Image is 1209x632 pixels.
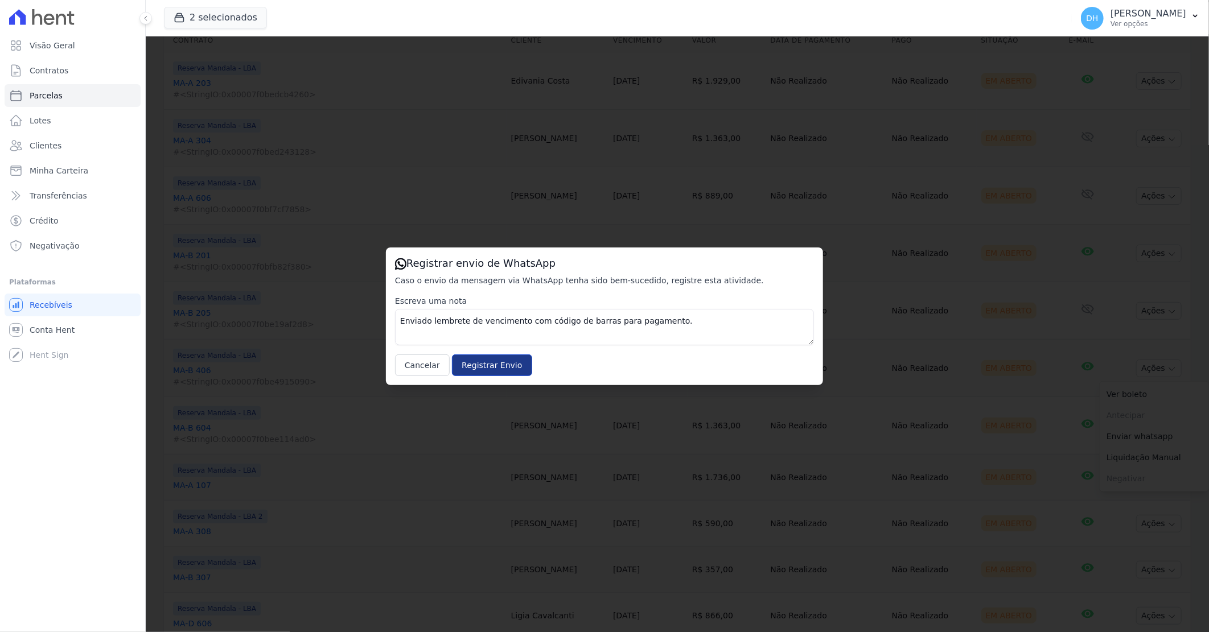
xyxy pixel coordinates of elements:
[395,354,450,376] button: Cancelar
[395,309,814,345] textarea: Enviado lembrete de vencimento com código de barras para pagamento.
[30,65,68,76] span: Contratos
[1086,14,1098,22] span: DH
[30,190,87,201] span: Transferências
[5,109,141,132] a: Lotes
[5,134,141,157] a: Clientes
[30,299,72,311] span: Recebíveis
[30,90,63,101] span: Parcelas
[30,40,75,51] span: Visão Geral
[9,275,136,289] div: Plataformas
[395,275,814,286] p: Caso o envio da mensagem via WhatsApp tenha sido bem-sucedido, registre esta atividade.
[30,140,61,151] span: Clientes
[5,209,141,232] a: Crédito
[30,240,80,251] span: Negativação
[452,354,532,376] input: Registrar Envio
[1111,19,1186,28] p: Ver opções
[5,294,141,316] a: Recebíveis
[30,165,88,176] span: Minha Carteira
[1072,2,1209,34] button: DH [PERSON_NAME] Ver opções
[5,319,141,341] a: Conta Hent
[5,234,141,257] a: Negativação
[5,59,141,82] a: Contratos
[5,159,141,182] a: Minha Carteira
[164,7,267,28] button: 2 selecionados
[395,295,814,307] label: Escreva uma nota
[30,215,59,226] span: Crédito
[5,184,141,207] a: Transferências
[1111,8,1186,19] p: [PERSON_NAME]
[395,257,814,270] h3: Registrar envio de WhatsApp
[30,324,75,336] span: Conta Hent
[5,34,141,57] a: Visão Geral
[30,115,51,126] span: Lotes
[5,84,141,107] a: Parcelas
